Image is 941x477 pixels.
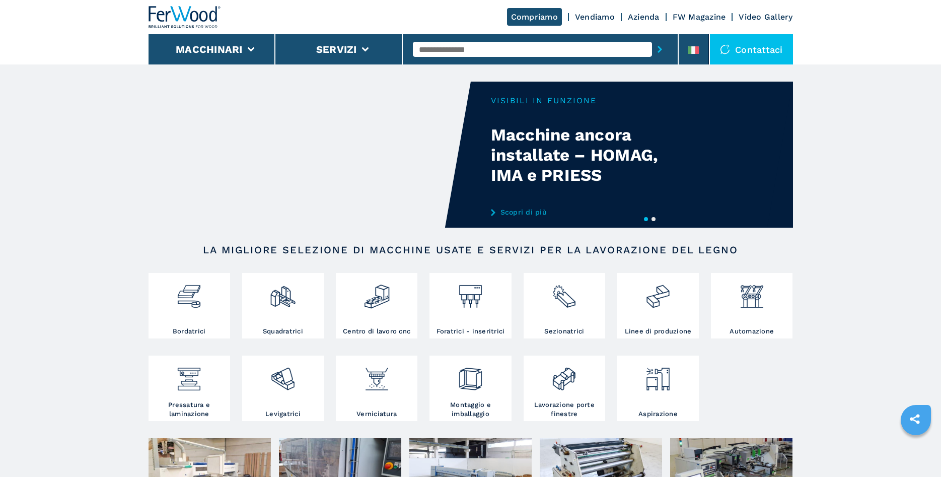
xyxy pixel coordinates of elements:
[739,12,792,22] a: Video Gallery
[628,12,660,22] a: Azienda
[551,358,577,392] img: lavorazione_porte_finestre_2.png
[730,327,774,336] h3: Automazione
[432,400,509,419] h3: Montaggio e imballaggio
[176,43,243,55] button: Macchinari
[316,43,357,55] button: Servizi
[176,358,202,392] img: pressa-strettoia.png
[575,12,615,22] a: Vendiamo
[652,217,656,221] button: 2
[457,276,484,310] img: foratrici_inseritrici_2.png
[617,356,699,421] a: Aspirazione
[551,276,577,310] img: sezionatrici_2.png
[644,276,671,310] img: linee_di_produzione_2.png
[638,410,678,419] h3: Aspirazione
[898,432,933,469] iframe: Chat
[151,400,228,419] h3: Pressatura e laminazione
[356,410,397,419] h3: Verniciatura
[652,38,668,61] button: submit-button
[364,276,390,310] img: centro_di_lavoro_cnc_2.png
[336,273,417,338] a: Centro di lavoro cnc
[265,410,301,419] h3: Levigatrici
[149,273,230,338] a: Bordatrici
[524,273,605,338] a: Sezionatrici
[437,327,505,336] h3: Foratrici - inseritrici
[710,34,793,64] div: Contattaci
[176,276,202,310] img: bordatrici_1.png
[242,356,324,421] a: Levigatrici
[720,44,730,54] img: Contattaci
[526,400,603,419] h3: Lavorazione porte finestre
[491,208,688,216] a: Scopri di più
[149,356,230,421] a: Pressatura e laminazione
[673,12,726,22] a: FW Magazine
[644,217,648,221] button: 1
[625,327,692,336] h3: Linee di produzione
[269,276,296,310] img: squadratrici_2.png
[364,358,390,392] img: verniciatura_1.png
[343,327,410,336] h3: Centro di lavoro cnc
[457,358,484,392] img: montaggio_imballaggio_2.png
[711,273,792,338] a: Automazione
[902,406,927,432] a: sharethis
[524,356,605,421] a: Lavorazione porte finestre
[269,358,296,392] img: levigatrici_2.png
[263,327,303,336] h3: Squadratrici
[429,273,511,338] a: Foratrici - inseritrici
[644,358,671,392] img: aspirazione_1.png
[242,273,324,338] a: Squadratrici
[739,276,765,310] img: automazione.png
[429,356,511,421] a: Montaggio e imballaggio
[336,356,417,421] a: Verniciatura
[544,327,584,336] h3: Sezionatrici
[149,82,471,228] video: Your browser does not support the video tag.
[617,273,699,338] a: Linee di produzione
[149,6,221,28] img: Ferwood
[507,8,562,26] a: Compriamo
[173,327,206,336] h3: Bordatrici
[181,244,761,256] h2: LA MIGLIORE SELEZIONE DI MACCHINE USATE E SERVIZI PER LA LAVORAZIONE DEL LEGNO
